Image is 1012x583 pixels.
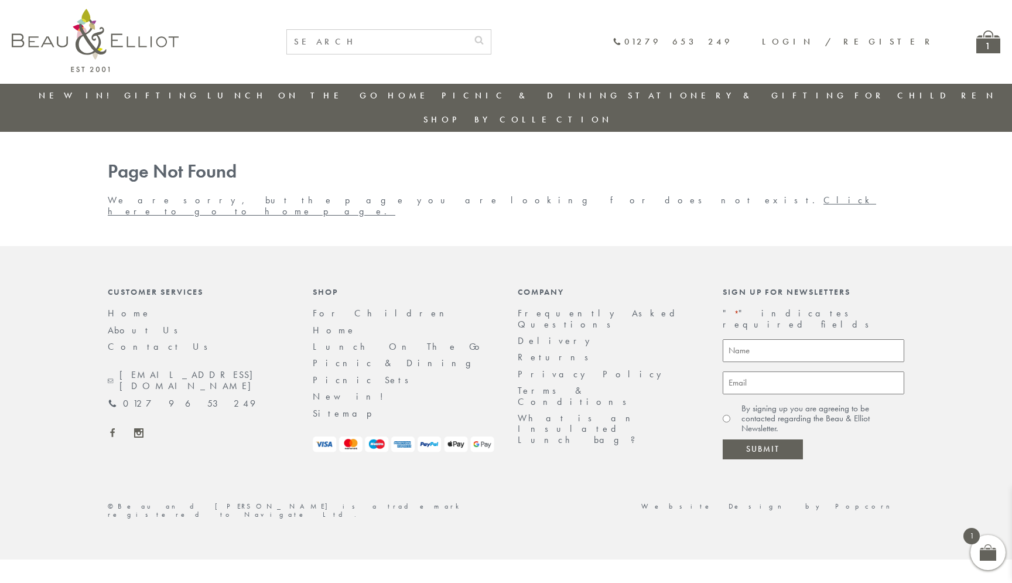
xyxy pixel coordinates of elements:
div: Sign up for newsletters [723,287,904,296]
label: By signing up you are agreeing to be contacted regarding the Beau & Elliot Newsletter. [741,404,904,434]
a: Returns [518,351,596,363]
a: 1 [976,30,1000,53]
a: What is an Insulated Lunch bag? [518,412,645,446]
div: Customer Services [108,287,289,296]
input: Submit [723,439,803,459]
a: Picnic Sets [313,374,416,386]
a: Lunch On The Go [207,90,381,101]
a: Frequently Asked Questions [518,307,682,330]
div: We are sorry, but the page you are looking for does not exist. [96,161,916,217]
a: 01279 653 249 [613,37,733,47]
a: Privacy Policy [518,368,668,380]
a: Home [313,324,356,336]
img: payment-logos.png [313,437,494,452]
a: Click here to go to home page. [108,194,876,217]
a: Gifting [124,90,200,101]
a: [EMAIL_ADDRESS][DOMAIN_NAME] [108,370,289,391]
p: " " indicates required fields [723,308,904,330]
a: Terms & Conditions [518,384,634,407]
h1: Page Not Found [108,161,904,183]
div: ©Beau and [PERSON_NAME] is a trademark registered to Navigate Ltd. [96,503,506,519]
a: Lunch On The Go [313,340,487,353]
a: About Us [108,324,186,336]
input: SEARCH [287,30,467,54]
a: New in! [313,390,392,403]
a: Home [388,90,435,101]
a: Contact Us [108,340,216,353]
div: Company [518,287,699,296]
a: Home [108,307,151,319]
a: Login / Register [762,36,935,47]
a: Picnic & Dining [442,90,621,101]
a: Picnic & Dining [313,357,483,369]
a: Delivery [518,335,596,347]
a: 01279 653 249 [108,398,255,409]
span: 1 [963,528,980,544]
a: For Children [854,90,997,101]
a: New in! [39,90,117,101]
a: Shop by collection [423,114,613,125]
a: For Children [313,307,453,319]
img: logo [12,9,179,72]
a: Stationery & Gifting [628,90,847,101]
div: Shop [313,287,494,296]
input: Email [723,371,904,394]
a: Sitemap [313,407,388,420]
input: Name [723,339,904,362]
a: Website Design by Popcorn [641,502,904,511]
